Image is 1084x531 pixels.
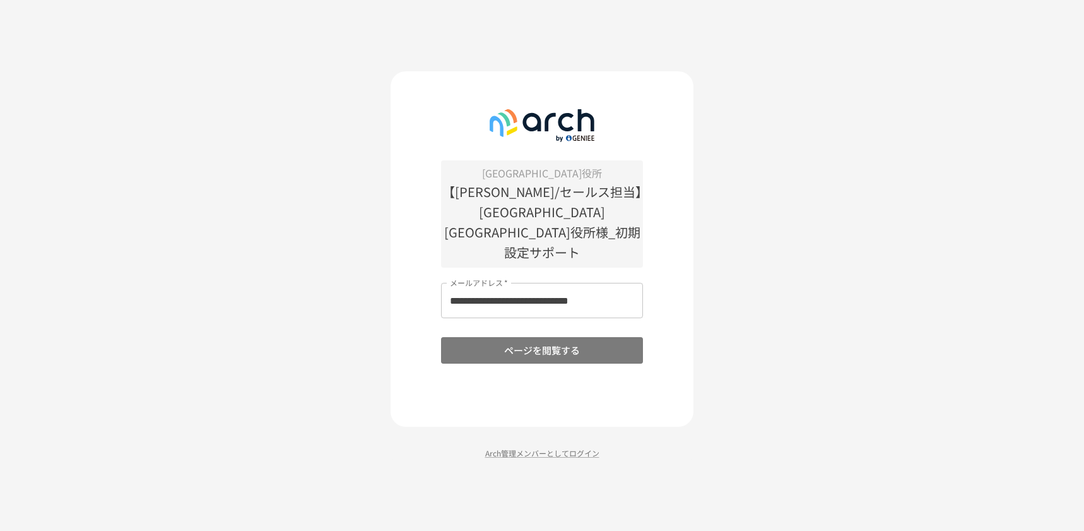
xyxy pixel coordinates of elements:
p: [GEOGRAPHIC_DATA]役所 [441,165,643,182]
img: logo-default@2x-9cf2c760.svg [490,109,594,142]
button: ページを閲覧する [441,337,643,364]
p: Arch管理メンバーとしてログイン [391,447,693,459]
label: メールアドレス [450,277,508,288]
p: 【[PERSON_NAME]/セールス担当】[GEOGRAPHIC_DATA][GEOGRAPHIC_DATA]役所様_初期設定サポート [441,182,643,263]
